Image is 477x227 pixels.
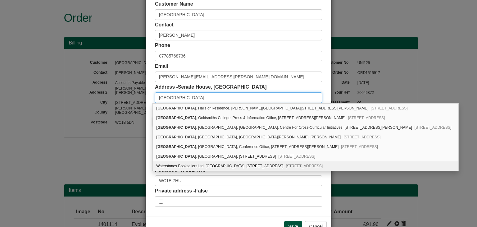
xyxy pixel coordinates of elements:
span: Senate House, [GEOGRAPHIC_DATA] [178,84,267,90]
span: [STREET_ADDRESS] [344,135,381,139]
label: Phone [155,42,170,49]
span: [STREET_ADDRESS] [415,125,452,130]
b: [GEOGRAPHIC_DATA] [156,106,196,110]
b: [GEOGRAPHIC_DATA] [156,116,196,120]
span: [STREET_ADDRESS] [278,154,315,159]
b: [GEOGRAPHIC_DATA] [156,145,196,149]
div: University of London, Goldsmiths College, Press & Information Office, 14 Laurie Grove [153,113,458,123]
div: University of London, Halls of Residence, Schafer House 168-182, Drummond Street [153,104,458,113]
div: University of London, Goldsmiths College, Research Centre, Centre For Cross-Curricular Initiative... [153,123,458,132]
span: False [195,188,208,193]
label: Contact [155,21,174,29]
div: University of London, Goldsmiths College, St. James Hall, Laurie Grove [153,132,458,142]
span: [STREET_ADDRESS] [341,145,378,149]
label: Email [155,63,168,70]
div: University of London, Goldsmiths College, 8 Lewisham Way [153,152,458,161]
b: [GEOGRAPHIC_DATA] [156,154,196,159]
b: [GEOGRAPHIC_DATA] [156,135,196,139]
span: [STREET_ADDRESS] [348,116,385,120]
span: [STREET_ADDRESS] [286,164,323,168]
label: Private address - [155,188,208,195]
b: [GEOGRAPHIC_DATA] [156,125,196,130]
span: [STREET_ADDRESS] [371,106,408,110]
div: University of London, Goldsmiths College, Conference Office, 7 Dixon Road [153,142,458,152]
label: Address - [155,84,266,91]
label: Customer Name [155,1,193,8]
div: Waterstones Booksellers Ltd, Goldsmiths College, 8 Lewisham Way [153,161,458,171]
